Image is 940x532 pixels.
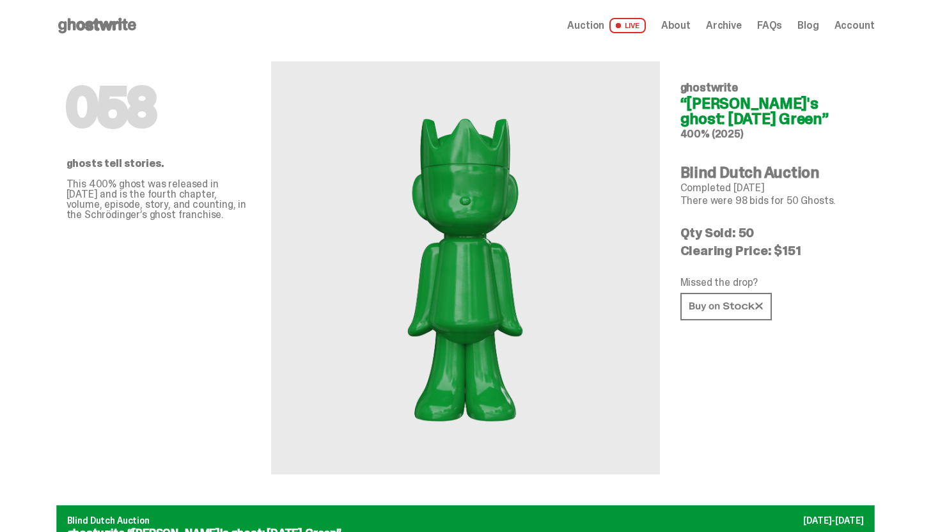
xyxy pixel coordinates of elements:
[680,183,865,193] p: Completed [DATE]
[567,18,645,33] a: Auction LIVE
[797,20,819,31] a: Blog
[680,196,865,206] p: There were 98 bids for 50 Ghosts.
[67,159,251,169] p: ghosts tell stories.
[325,92,606,444] img: ghostwrite&ldquo;Schrödinger's ghost: Sunday Green&rdquo;
[67,82,251,133] h1: 058
[680,96,865,127] h4: “[PERSON_NAME]'s ghost: [DATE] Green”
[680,278,865,288] p: Missed the drop?
[680,226,865,239] p: Qty Sold: 50
[680,244,865,257] p: Clearing Price: $151
[67,179,251,220] p: This 400% ghost was released in [DATE] and is the fourth chapter, volume, episode, story, and cou...
[757,20,782,31] a: FAQs
[609,18,646,33] span: LIVE
[680,165,865,180] h4: Blind Dutch Auction
[706,20,742,31] a: Archive
[661,20,691,31] a: About
[680,127,744,141] span: 400% (2025)
[803,516,863,525] p: [DATE]-[DATE]
[834,20,875,31] a: Account
[680,80,738,95] span: ghostwrite
[567,20,604,31] span: Auction
[67,516,864,525] p: Blind Dutch Auction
